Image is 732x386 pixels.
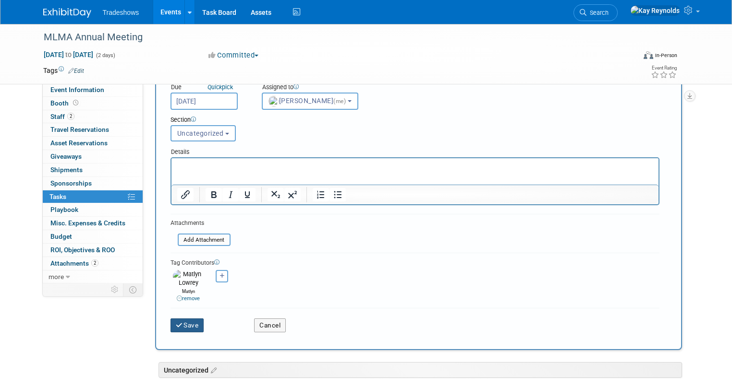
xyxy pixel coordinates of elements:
span: to [64,51,73,58]
div: Details [171,143,659,157]
div: Event Format [584,50,677,64]
span: Event Information [50,86,104,94]
a: Giveaways [43,150,143,163]
div: Due [171,83,247,93]
button: Superscript [284,188,301,201]
span: (2 days) [95,52,115,58]
a: Edit sections [208,365,217,374]
span: Misc. Expenses & Credits [50,219,125,227]
button: Underline [239,188,256,201]
span: [PERSON_NAME] [268,97,348,105]
span: Attachments [50,259,98,267]
button: Insert/edit link [177,188,194,201]
td: Toggle Event Tabs [123,283,143,296]
a: ROI, Objectives & ROO [43,244,143,257]
iframe: Rich Text Area [171,158,659,185]
button: Bold [206,188,222,201]
a: Asset Reservations [43,137,143,150]
div: In-Person [655,52,677,59]
div: Section [171,116,618,125]
div: Uncategorized [159,362,682,378]
a: Budget [43,230,143,243]
a: Travel Reservations [43,123,143,136]
button: Italic [222,188,239,201]
span: Giveaways [50,152,82,160]
span: 2 [91,259,98,267]
span: Search [586,9,609,16]
a: Search [573,4,618,21]
a: Shipments [43,164,143,176]
button: Bullet list [329,188,346,201]
td: Tags [43,66,84,75]
span: Shipments [50,166,83,174]
span: Budget [50,233,72,240]
input: Due Date [171,93,238,110]
button: Cancel [254,318,286,332]
span: Playbook [50,206,78,213]
a: Playbook [43,203,143,216]
span: Staff [50,113,74,120]
span: Sponsorships [50,179,92,187]
img: Matlyn Lowrey [173,270,204,288]
a: remove [177,295,200,302]
a: Edit [68,68,84,74]
a: Event Information [43,83,143,96]
button: [PERSON_NAME](me) [262,93,358,110]
span: Asset Reservations [50,139,108,147]
a: Staff2 [43,110,143,123]
span: Tasks [49,193,66,200]
button: Committed [205,50,262,60]
td: Personalize Event Tab Strip [107,283,123,296]
img: Kay Reynolds [630,5,680,16]
a: Sponsorships [43,177,143,190]
i: Quick [207,83,222,91]
span: Booth [50,99,80,107]
a: Misc. Expenses & Credits [43,217,143,230]
div: MLMA Annual Meeting [40,29,623,46]
button: Save [171,318,204,332]
span: Booth not reserved yet [71,99,80,106]
a: Attachments2 [43,257,143,270]
div: Matlyn [173,287,204,302]
span: Tradeshows [103,9,139,16]
span: 2 [67,113,74,120]
span: Travel Reservations [50,126,109,133]
span: (me) [333,98,346,105]
div: Assigned to [262,83,373,93]
a: Tasks [43,190,143,203]
span: [DATE] [DATE] [43,50,94,59]
button: Uncategorized [171,125,236,141]
span: Uncategorized [177,129,224,137]
img: ExhibitDay [43,8,91,18]
button: Numbered list [313,188,329,201]
a: Quickpick [206,83,235,91]
div: Event Rating [651,66,677,70]
a: Booth [43,97,143,110]
a: more [43,270,143,283]
div: Tag Contributors [171,257,659,267]
img: Format-Inperson.png [644,51,653,59]
button: Subscript [268,188,284,201]
span: more [49,273,64,281]
div: Attachments [171,219,231,227]
span: ROI, Objectives & ROO [50,246,115,254]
